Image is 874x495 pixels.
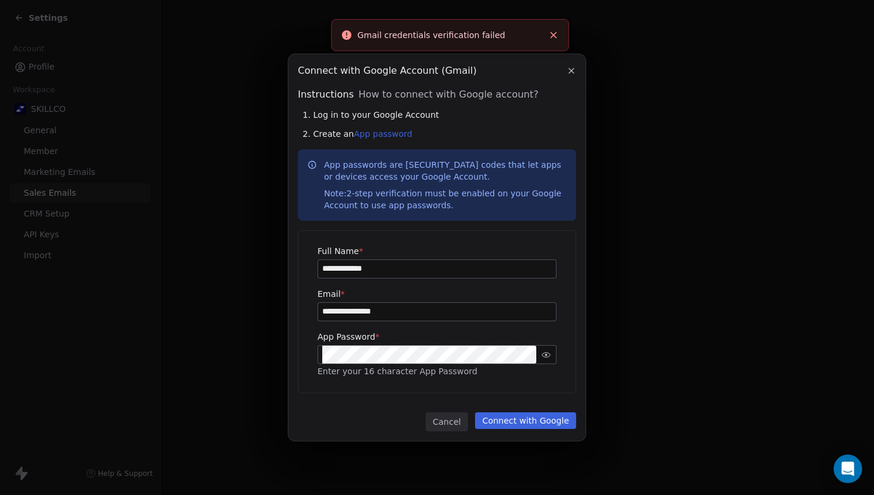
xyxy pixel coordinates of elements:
[475,412,576,429] button: Connect with Google
[324,189,347,198] span: Note:
[357,29,543,42] div: Gmail credentials verification failed
[317,366,477,376] span: Enter your 16 character App Password
[298,64,477,78] span: Connect with Google Account (Gmail)
[317,288,557,300] label: Email
[298,87,354,102] span: Instructions
[546,27,561,43] button: Close toast
[324,187,567,211] div: 2-step verification must be enabled on your Google Account to use app passwords.
[426,412,468,431] button: Cancel
[354,129,412,139] a: App password
[359,87,539,102] span: How to connect with Google account?
[324,159,567,211] p: App passwords are [SECURITY_DATA] codes that let apps or devices access your Google Account.
[317,331,557,343] label: App Password
[317,245,557,257] label: Full Name
[303,109,439,121] span: 1. Log in to your Google Account
[303,128,413,140] span: 2. Create an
